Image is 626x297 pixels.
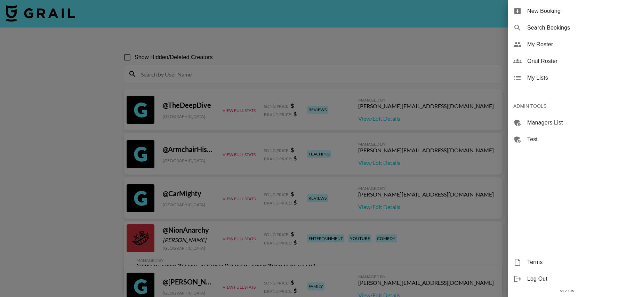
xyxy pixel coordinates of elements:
[527,40,620,49] span: My Roster
[527,74,620,82] span: My Lists
[527,258,620,266] span: Terms
[508,254,626,271] div: Terms
[527,275,620,283] span: Log Out
[508,98,626,114] div: ADMIN TOOLS
[527,119,620,127] span: Managers List
[508,70,626,86] div: My Lists
[527,135,620,144] span: Test
[508,53,626,70] div: Grail Roster
[508,271,626,287] div: Log Out
[527,24,620,32] span: Search Bookings
[527,57,620,65] span: Grail Roster
[508,114,626,131] div: Managers List
[508,287,626,295] div: v 1.7.106
[508,36,626,53] div: My Roster
[508,3,626,19] div: New Booking
[508,131,626,148] div: Test
[527,7,620,15] span: New Booking
[508,19,626,36] div: Search Bookings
